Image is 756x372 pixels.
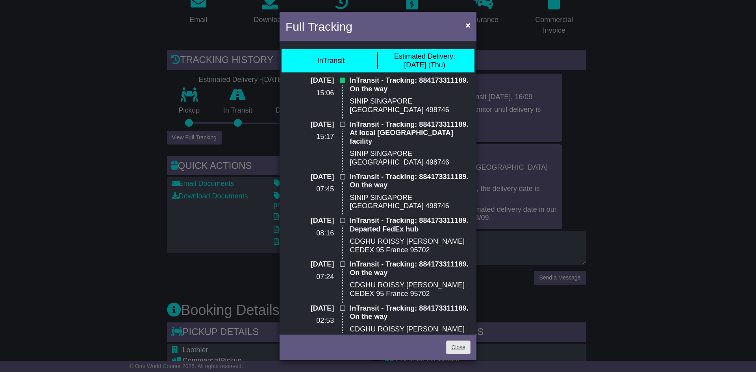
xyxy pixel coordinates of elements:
p: [DATE] [285,120,334,129]
span: Estimated Delivery: [394,52,455,60]
p: 02:53 [285,316,334,325]
p: CDGHU ROISSY [PERSON_NAME] CEDEX 95 France 95702 [350,237,471,254]
p: CDGHU ROISSY [PERSON_NAME] CEDEX 95 France 95702 [350,281,471,298]
button: Close [462,17,474,33]
p: CDGHU ROISSY [PERSON_NAME] CEDEX 95 France 95702 [350,325,471,342]
p: SINIP SINGAPORE [GEOGRAPHIC_DATA] 498746 [350,97,471,114]
p: InTransit - Tracking: 884173311189. On the way [350,76,471,93]
p: [DATE] [285,173,334,181]
p: [DATE] [285,304,334,313]
h4: Full Tracking [285,18,352,35]
p: InTransit - Tracking: 884173311189. On the way [350,173,471,190]
p: InTransit - Tracking: 884173311189. On the way [350,304,471,321]
p: [DATE] [285,76,334,85]
div: [DATE] (Thu) [394,52,455,69]
p: [DATE] [285,217,334,225]
p: 07:45 [285,185,334,194]
a: Close [446,341,471,354]
p: 15:17 [285,133,334,141]
p: [DATE] [285,260,334,269]
div: InTransit [317,57,345,65]
p: 08:16 [285,229,334,238]
span: × [466,20,471,30]
p: 15:06 [285,89,334,98]
p: InTransit - Tracking: 884173311189. At local [GEOGRAPHIC_DATA] facility [350,120,471,146]
p: 07:24 [285,273,334,281]
p: InTransit - Tracking: 884173311189. On the way [350,260,471,277]
p: SINIP SINGAPORE [GEOGRAPHIC_DATA] 498746 [350,150,471,167]
p: SINIP SINGAPORE [GEOGRAPHIC_DATA] 498746 [350,194,471,211]
p: InTransit - Tracking: 884173311189. Departed FedEx hub [350,217,471,233]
